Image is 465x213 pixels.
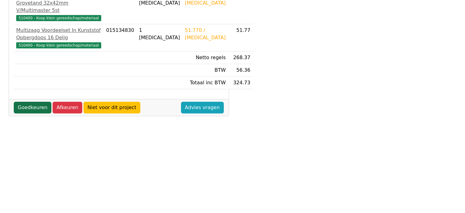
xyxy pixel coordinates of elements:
td: BTW [182,64,228,77]
a: Niet voor dit project [83,102,140,113]
a: Multizaag Voordeelset In Kunststof Opbergdoos 16 Delig510400 - Koop klein gereedschap/materiaal [16,27,101,49]
span: 510400 - Koop klein gereedschap/materiaal [16,15,101,21]
div: Multizaag Voordeelset In Kunststof Opbergdoos 16 Delig [16,27,101,41]
div: 1 [MEDICAL_DATA] [139,27,180,41]
td: 324.73 [228,77,253,89]
a: Goedkeuren [14,102,51,113]
td: Totaal inc BTW [182,77,228,89]
a: Advies vragen [181,102,224,113]
span: 510400 - Koop klein gereedschap/materiaal [16,42,101,48]
td: 51.77 [228,24,253,51]
a: Afkeuren [53,102,82,113]
div: 51.770 / [MEDICAL_DATA] [185,27,226,41]
td: 015134830 [104,24,137,51]
td: Netto regels [182,51,228,64]
td: 56.36 [228,64,253,77]
td: 268.37 [228,51,253,64]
